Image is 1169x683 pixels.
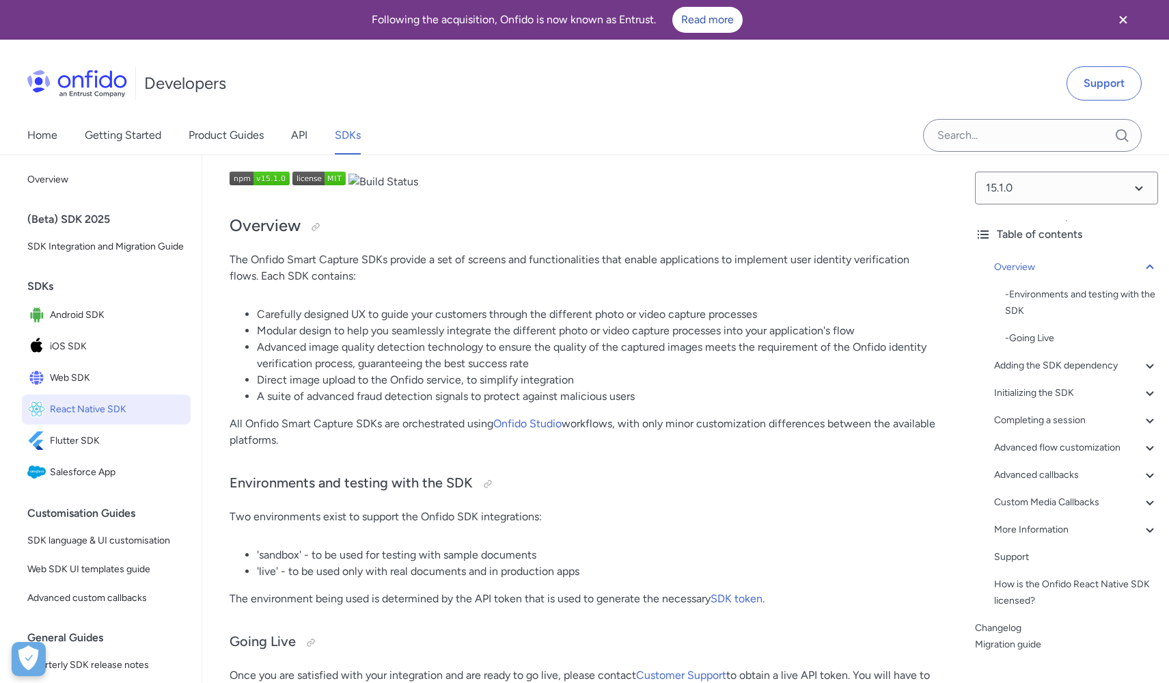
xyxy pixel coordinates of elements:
[636,669,726,682] a: Customer Support
[22,363,191,393] a: IconWeb SDKWeb SDK
[994,549,1158,565] a: Support
[27,306,50,325] img: IconAndroid SDK
[348,174,418,190] img: Build Status
[230,632,937,654] h3: Going Live
[994,467,1158,483] a: Advanced callbacks
[12,642,46,676] button: Open Preferences
[335,116,361,155] a: SDKs
[1005,330,1158,347] div: - Going Live
[27,273,196,300] div: SDKs
[22,457,191,487] a: IconSalesforce AppSalesforce App
[257,547,937,563] li: 'sandbox' - to be used for testing with sample documents
[22,394,191,425] a: IconReact Native SDKReact Native SDK
[230,591,937,607] p: The environment being used is determined by the API token that is used to generate the necessary .
[230,416,937,448] p: All Onfido Smart Capture SDKs are orchestrated using workflows, with only minor customization dif...
[994,358,1158,374] a: Adding the SDK dependency
[22,585,191,612] a: Advanced custom callbacks
[22,332,191,362] a: IconiOS SDKiOS SDK
[16,7,1098,33] div: Following the acquisition, Onfido is now known as Entrust.
[230,215,937,238] h2: Overview
[27,463,50,482] img: IconSalesforce App
[27,369,50,388] img: IconWeb SDK
[994,412,1158,429] a: Completing a session
[27,624,196,652] div: General Guides
[27,561,185,578] span: Web SDK UI templates guide
[85,116,161,155] a: Getting Started
[27,400,50,419] img: IconReact Native SDK
[27,657,185,673] span: Quarterly SDK release notes
[1098,3,1149,37] button: Close banner
[230,509,937,525] p: Two environments exist to support the Onfido SDK integrations:
[493,417,562,430] a: Onfido Studio
[1005,330,1158,347] a: -Going Live
[22,300,191,330] a: IconAndroid SDKAndroid SDK
[1005,286,1158,319] div: - Environments and testing with the SDK
[257,563,937,580] li: 'live' - to be used only with real documents and in production apps
[291,116,307,155] a: API
[1005,286,1158,319] a: -Environments and testing with the SDK
[27,239,185,255] span: SDK Integration and Migration Guide
[22,426,191,456] a: IconFlutter SDKFlutter SDK
[27,172,185,188] span: Overview
[27,337,50,356] img: IconiOS SDK
[975,637,1158,653] a: Migration guide
[27,500,196,527] div: Customisation Guides
[994,385,1158,401] a: Initializing the SDK
[1115,12,1131,28] svg: Close banner
[257,388,937,405] li: A suite of advanced fraud detection signals to protect against malicious users
[230,172,290,185] img: npm
[975,226,1158,243] div: Table of contents
[230,473,937,495] h3: Environments and testing with the SDK
[975,620,1158,637] a: Changelog
[189,116,264,155] a: Product Guides
[27,533,185,549] span: SDK language & UI customisation
[22,166,191,193] a: Overview
[22,652,191,679] a: Quarterly SDK release notes
[257,323,937,339] li: Modular design to help you seamlessly integrate the different photo or video capture processes in...
[22,233,191,260] a: SDK Integration and Migration Guide
[292,172,346,185] img: NPM
[994,494,1158,511] a: Custom Media Callbacks
[711,592,762,605] a: SDK token
[27,116,57,155] a: Home
[994,440,1158,456] a: Advanced flow customization
[1067,66,1142,101] a: Support
[50,369,185,388] span: Web SDK
[672,7,743,33] a: Read more
[50,306,185,325] span: Android SDK
[22,527,191,554] a: SDK language & UI customisation
[27,431,50,451] img: IconFlutter SDK
[22,556,191,583] a: Web SDK UI templates guide
[50,431,185,451] span: Flutter SDK
[144,72,226,94] h1: Developers
[994,576,1158,609] a: How is the Onfido React Native SDK licensed?
[50,463,185,482] span: Salesforce App
[994,522,1158,538] a: More Information
[12,642,46,676] div: Cookie Preferences
[994,259,1158,276] a: Overview
[257,306,937,323] li: Carefully designed UX to guide your customers through the different photo or video capture processes
[27,206,196,233] div: (Beta) SDK 2025
[923,119,1142,152] input: Onfido search input field
[50,400,185,419] span: React Native SDK
[257,339,937,372] li: Advanced image quality detection technology to ensure the quality of the captured images meets th...
[27,590,185,606] span: Advanced custom callbacks
[50,337,185,356] span: iOS SDK
[27,70,127,97] img: Onfido Logo
[257,372,937,388] li: Direct image upload to the Onfido service, to simplify integration
[230,252,937,284] p: The Onfido Smart Capture SDKs provide a set of screens and functionalities that enable applicatio...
